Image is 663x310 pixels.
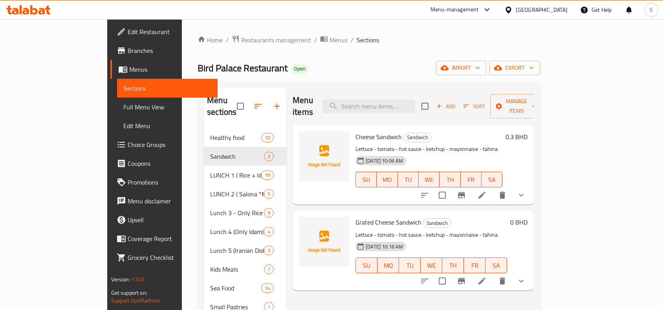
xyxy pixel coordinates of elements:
li: / [314,35,317,45]
div: Lunch 3 - Only Rice9 [204,203,286,222]
span: Cheese Sandwich [355,131,402,143]
div: items [261,283,274,293]
span: Coupons [128,159,212,168]
div: LUNCH 1 ( Rice + Idam)19 [204,166,286,185]
span: MO [380,174,394,185]
button: Sort [462,100,487,112]
img: Cheese Sandwich [299,131,349,181]
a: Full Menu View [117,98,218,116]
span: Choice Groups [128,140,212,149]
div: Healthy food10 [204,128,286,147]
span: Sandwich [423,219,451,228]
button: Branch-specific-item [452,272,471,290]
span: Get support on: [111,288,147,298]
span: SU [359,174,374,185]
span: [DATE] 10:16 AM [363,243,406,250]
li: / [351,35,353,45]
div: items [264,246,274,255]
div: Sandwich [210,152,264,161]
button: SU [355,172,377,187]
button: sort-choices [415,272,434,290]
span: TU [402,260,418,271]
button: Add [433,100,458,112]
button: TU [399,257,421,273]
div: Menu-management [430,5,479,15]
span: Sections [123,83,212,93]
div: LUNCH 2 ( Salona *Maraq*)5 [204,185,286,203]
span: Menu disclaimer [128,196,212,206]
div: Kids Meals7 [204,260,286,279]
span: Sort sections [249,97,267,116]
div: items [264,208,274,218]
span: S [650,5,653,14]
span: WE [422,174,436,185]
button: show more [512,186,531,205]
span: Add [435,102,456,111]
button: FR [464,257,485,273]
span: 2 [264,153,273,160]
span: 5 [264,190,273,198]
span: Sandwich [404,133,431,142]
button: import [436,61,486,75]
span: Manage items [496,96,537,116]
span: LUNCH 1 ( Rice + Idam) [210,170,261,180]
span: Branches [128,46,212,55]
span: Kids Meals [210,265,264,274]
button: SU [355,257,377,273]
span: Select to update [434,273,451,289]
span: 9 [264,209,273,217]
input: search [322,100,415,113]
span: Upsell [128,215,212,225]
button: WE [419,172,440,187]
span: Full Menu View [123,102,212,112]
button: TH [442,257,464,273]
button: Branch-specific-item [452,186,471,205]
span: FR [464,174,478,185]
span: Edit Menu [123,121,212,131]
a: Promotions [110,173,218,192]
h6: 0 BHD [510,217,527,228]
h2: Menu sections [207,94,237,118]
div: items [264,265,274,274]
span: Add item [433,100,458,112]
div: [GEOGRAPHIC_DATA] [516,5,568,14]
span: import [442,63,480,73]
a: Sections [117,79,218,98]
span: Edit Restaurant [128,27,212,36]
span: MO [381,260,396,271]
div: Lunch 4 (Only Idam) [210,227,264,236]
span: Restaurants management [241,35,311,45]
button: SA [485,257,507,273]
svg: Show Choices [516,276,526,286]
span: Grated Cheese Sandwich [355,216,421,228]
span: Version: [111,274,130,285]
span: Bird Palace Restaurant [198,59,288,77]
a: Edit Menu [117,116,218,135]
span: Sort items [458,100,490,112]
div: Healthy food [210,133,261,142]
a: Menu disclaimer [110,192,218,210]
span: Sort [463,102,485,111]
button: MO [377,172,397,187]
div: Sea Food14 [204,279,286,297]
span: Sections [357,35,379,45]
a: Coupons [110,154,218,173]
span: 3 [264,247,273,254]
button: FR [461,172,482,187]
span: Open [291,65,309,72]
button: delete [493,186,512,205]
nav: breadcrumb [198,35,540,45]
span: export [496,63,534,73]
div: items [261,170,274,180]
span: Select all sections [232,98,249,114]
span: SU [359,260,374,271]
span: Lunch 3 - Only Rice [210,208,264,218]
button: MO [377,257,399,273]
span: WE [424,260,439,271]
a: Grocery Checklist [110,248,218,267]
a: Menus [320,35,348,45]
div: Lunch 5 (Iranian Dish)3 [204,241,286,260]
span: 7 [264,266,273,273]
span: Sea Food [210,283,261,293]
